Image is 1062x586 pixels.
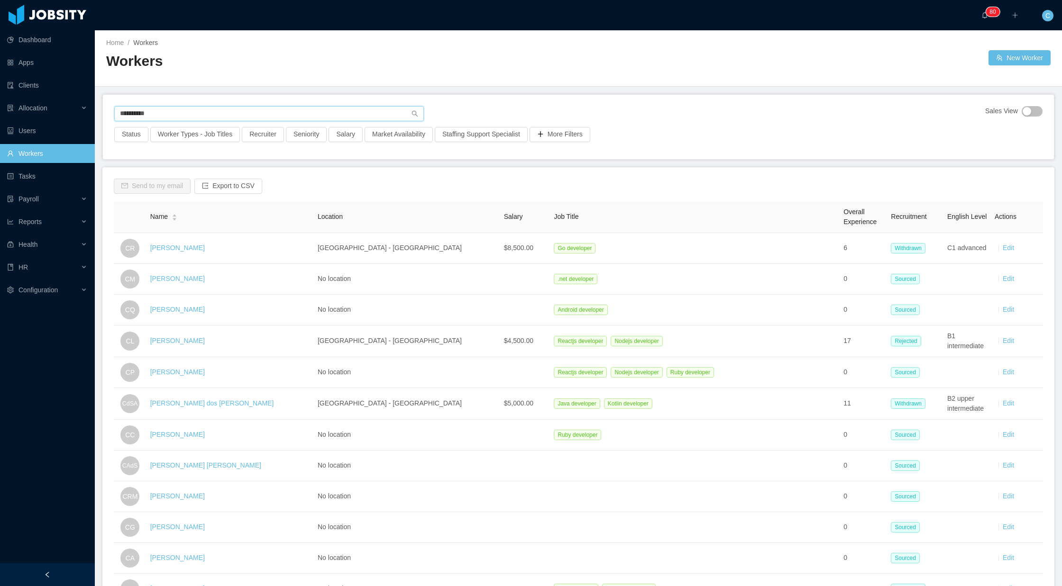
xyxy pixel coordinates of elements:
a: Sourced [891,306,924,313]
a: [PERSON_NAME] [150,306,205,313]
h2: Workers [106,52,578,71]
span: CdSA [122,395,138,412]
i: icon: caret-down [172,216,177,219]
a: icon: appstoreApps [7,53,87,72]
i: icon: plus [1012,12,1018,18]
a: Edit [1003,368,1014,376]
td: 0 [840,512,887,543]
span: Sourced [891,367,920,378]
a: Sourced [891,523,924,531]
td: No location [314,543,500,574]
button: icon: usergroup-addNew Worker [989,50,1051,65]
td: 0 [840,264,887,295]
span: HR [18,263,28,271]
td: No location [314,295,500,325]
sup: 80 [986,7,999,17]
a: [PERSON_NAME] [150,275,205,282]
span: Go developer [554,243,595,253]
span: CAdS [122,457,138,474]
button: Market Availability [365,127,433,142]
span: $5,000.00 [504,399,533,407]
span: Withdrawn [891,398,925,409]
span: Sourced [891,491,920,502]
span: Sourced [891,522,920,532]
td: [GEOGRAPHIC_DATA] - [GEOGRAPHIC_DATA] [314,325,500,357]
td: 0 [840,481,887,512]
td: 11 [840,388,887,420]
a: Sourced [891,368,924,376]
a: icon: userWorkers [7,144,87,163]
i: icon: file-protect [7,196,14,202]
td: C1 advanced [943,233,991,264]
span: Java developer [554,398,600,409]
span: Ruby developer [554,430,601,440]
td: 17 [840,325,887,357]
button: icon: exportExport to CSV [194,179,262,194]
a: Sourced [891,554,924,561]
td: No location [314,420,500,451]
span: Job Title [554,213,578,220]
a: Sourced [891,461,924,469]
a: [PERSON_NAME] [150,492,205,500]
a: Edit [1003,399,1014,407]
a: Edit [1003,431,1014,438]
td: 6 [840,233,887,264]
td: 0 [840,357,887,388]
a: [PERSON_NAME] [150,337,205,344]
a: Sourced [891,275,924,282]
a: Rejected [891,337,925,344]
div: Sort [172,213,177,219]
td: No location [314,264,500,295]
a: [PERSON_NAME] dos [PERSON_NAME] [150,399,274,407]
i: icon: solution [7,105,14,111]
button: Staffing Support Specialist [435,127,528,142]
span: / [128,39,129,46]
td: 0 [840,295,887,325]
i: icon: caret-up [172,213,177,216]
a: Edit [1003,306,1014,313]
span: CG [125,518,135,537]
button: Status [114,127,148,142]
a: Home [106,39,124,46]
span: CA [126,549,135,568]
a: [PERSON_NAME] [150,431,205,438]
a: Edit [1003,337,1014,344]
i: icon: setting [7,287,14,293]
a: Edit [1003,244,1014,252]
a: Withdrawn [891,399,929,407]
span: Sourced [891,460,920,471]
span: Nodejs developer [611,336,662,346]
span: Name [150,212,168,222]
td: [GEOGRAPHIC_DATA] - [GEOGRAPHIC_DATA] [314,233,500,264]
span: C [1045,10,1050,21]
i: icon: search [412,110,418,117]
span: Sales View [985,106,1018,117]
span: .net developer [554,274,597,284]
span: CP [126,363,135,382]
a: Edit [1003,275,1014,282]
span: Overall Experience [843,208,877,225]
i: icon: book [7,264,14,270]
a: Sourced [891,431,924,438]
a: Edit [1003,461,1014,469]
span: Sourced [891,305,920,315]
span: CM [125,270,135,288]
span: Workers [133,39,158,46]
a: icon: auditClients [7,76,87,95]
button: Salary [329,127,363,142]
td: B2 upper intermediate [943,388,991,420]
span: Recruitment [891,213,926,220]
td: No location [314,512,500,543]
td: [GEOGRAPHIC_DATA] - [GEOGRAPHIC_DATA] [314,388,500,420]
a: Edit [1003,523,1014,531]
i: icon: bell [981,12,988,18]
p: 8 [989,7,993,17]
span: CR [125,239,135,258]
span: CQ [125,300,135,319]
a: icon: pie-chartDashboard [7,30,87,49]
span: Actions [995,213,1016,220]
a: Withdrawn [891,244,929,252]
td: B1 intermediate [943,325,991,357]
a: [PERSON_NAME] [150,554,205,561]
